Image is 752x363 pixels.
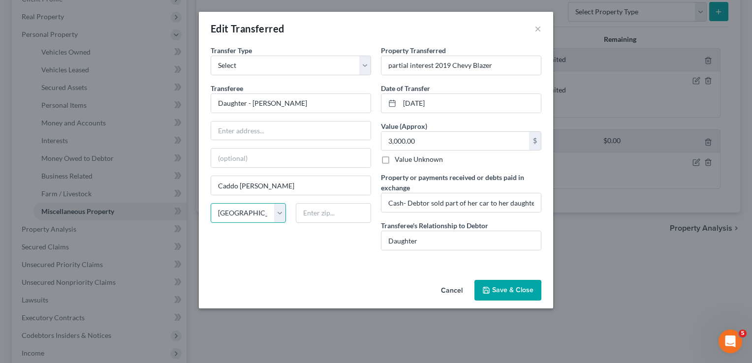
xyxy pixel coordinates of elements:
[381,193,541,212] input: --
[211,149,371,167] input: (optional)
[211,94,371,113] input: Enter name...
[211,84,243,92] span: Transferee
[296,203,371,223] input: Enter zip...
[381,172,541,193] label: Property or payments received or debts paid in exchange
[211,176,371,195] input: Enter city...
[381,220,488,231] label: Transferee's Relationship to Debtor
[739,330,747,337] span: 5
[433,281,470,301] button: Cancel
[529,132,541,151] div: $
[381,84,430,92] span: Date of Transfer
[719,330,742,353] iframe: Intercom live chat
[211,46,252,55] span: Transfer Type
[211,22,284,35] div: Edit Transferred
[381,231,541,250] input: --
[381,46,446,55] span: Property Transferred
[395,154,443,164] label: Value Unknown
[474,280,541,301] button: Save & Close
[400,94,541,113] input: MM/DD/YYYY
[534,23,541,34] button: ×
[381,132,529,151] input: 0.00
[211,121,371,140] input: Enter address...
[381,121,427,131] label: Value (Approx)
[381,56,541,75] input: ex. Title to 2004 Jeep Compass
